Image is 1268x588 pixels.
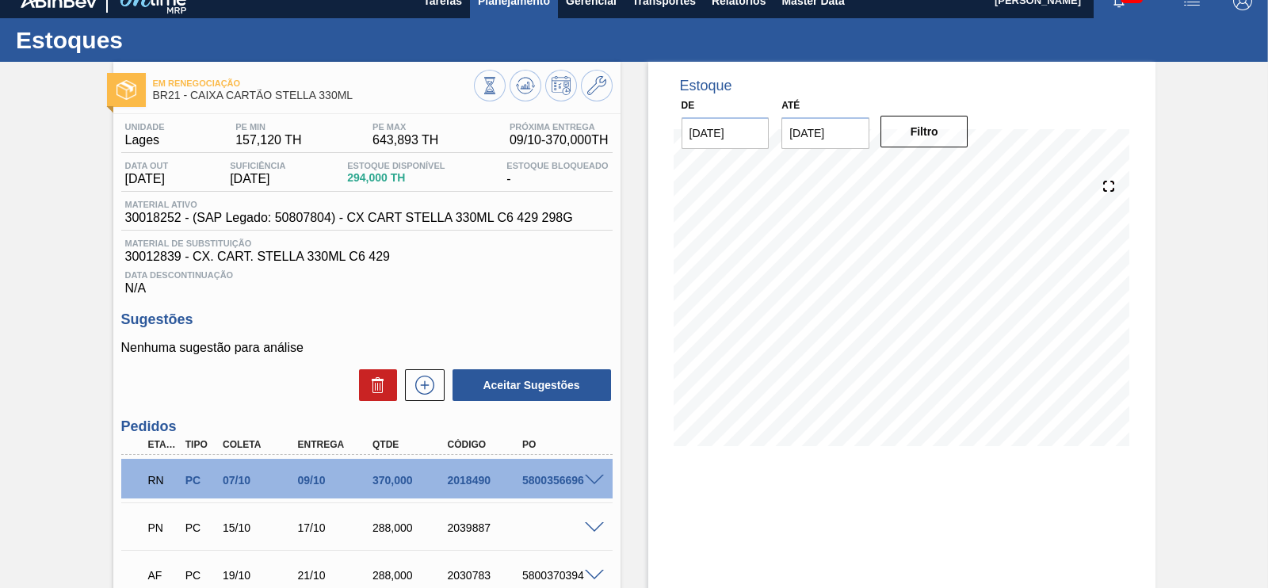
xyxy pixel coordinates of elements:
[235,122,301,132] span: PE MIN
[144,510,182,545] div: Pedido em Negociação
[125,250,609,264] span: 30012839 - CX. CART. STELLA 330ML C6 429
[125,172,169,186] span: [DATE]
[125,239,609,248] span: Material de Substituição
[148,569,178,582] p: AF
[219,439,301,450] div: Coleta
[294,474,376,487] div: 09/10/2025
[510,70,541,101] button: Atualizar Gráfico
[125,270,609,280] span: Data Descontinuação
[444,521,526,534] div: 2039887
[153,78,474,88] span: Em renegociação
[372,133,438,147] span: 643,893 TH
[148,521,178,534] p: PN
[181,569,220,582] div: Pedido de Compra
[125,211,573,225] span: 30018252 - (SAP Legado: 50807804) - CX CART STELLA 330ML C6 429 298G
[444,474,526,487] div: 2018490
[125,200,573,209] span: Material ativo
[369,569,451,582] div: 288,000
[781,117,869,149] input: dd/mm/yyyy
[125,122,165,132] span: Unidade
[581,70,613,101] button: Ir ao Master Data / Geral
[545,70,577,101] button: Programar Estoque
[219,569,301,582] div: 19/10/2025
[781,100,800,111] label: Até
[235,133,301,147] span: 157,120 TH
[148,474,178,487] p: RN
[125,161,169,170] span: Data out
[682,100,695,111] label: De
[474,70,506,101] button: Visão Geral dos Estoques
[144,463,182,498] div: Em renegociação
[219,474,301,487] div: 07/10/2025
[181,474,220,487] div: Pedido de Compra
[219,521,301,534] div: 15/10/2025
[230,172,285,186] span: [DATE]
[397,369,445,401] div: Nova sugestão
[181,521,220,534] div: Pedido de Compra
[116,80,136,100] img: Ícone
[518,439,601,450] div: PO
[121,341,613,355] p: Nenhuma sugestão para análise
[444,569,526,582] div: 2030783
[444,439,526,450] div: Código
[369,521,451,534] div: 288,000
[144,439,182,450] div: Etapa
[369,439,451,450] div: Qtde
[510,122,609,132] span: Próxima Entrega
[125,133,165,147] span: Lages
[369,474,451,487] div: 370,000
[121,311,613,328] h3: Sugestões
[372,122,438,132] span: PE MAX
[121,418,613,435] h3: Pedidos
[880,116,968,147] button: Filtro
[682,117,770,149] input: dd/mm/yyyy
[680,78,732,94] div: Estoque
[347,172,445,184] span: 294,000 TH
[294,569,376,582] div: 21/10/2025
[121,264,613,296] div: N/A
[445,368,613,403] div: Aceitar Sugestões
[510,133,609,147] span: 09/10 - 370,000 TH
[351,369,397,401] div: Excluir Sugestões
[453,369,611,401] button: Aceitar Sugestões
[294,521,376,534] div: 17/10/2025
[347,161,445,170] span: Estoque Disponível
[506,161,608,170] span: Estoque Bloqueado
[16,31,297,49] h1: Estoques
[518,569,601,582] div: 5800370394
[153,90,474,101] span: BR21 - CAIXA CARTÃO STELLA 330ML
[502,161,612,186] div: -
[294,439,376,450] div: Entrega
[230,161,285,170] span: Suficiência
[181,439,220,450] div: Tipo
[518,474,601,487] div: 5800356696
